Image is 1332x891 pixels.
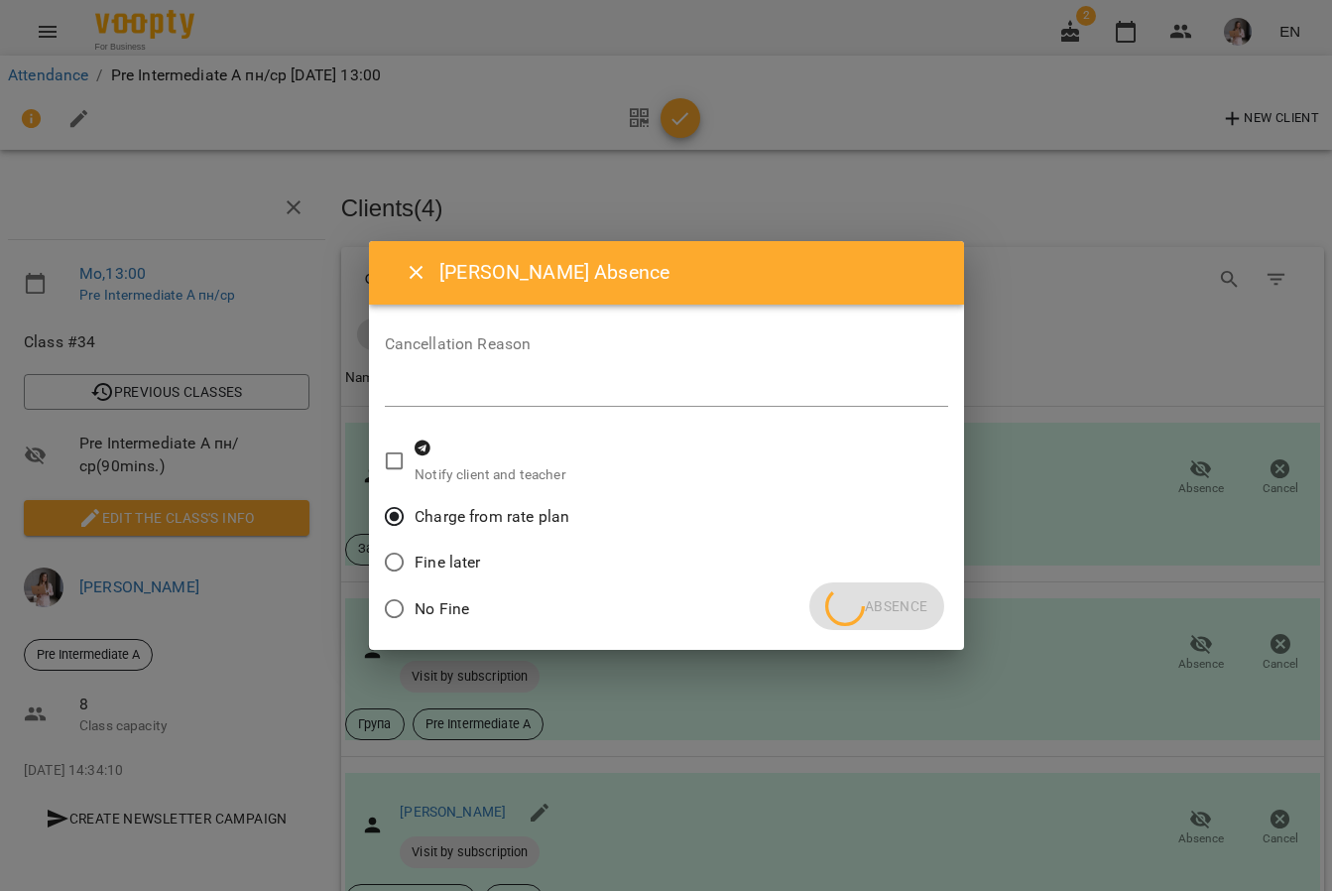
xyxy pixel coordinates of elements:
[415,465,566,485] p: Notify client and teacher
[415,597,469,621] span: No Fine
[415,551,480,574] span: Fine later
[385,336,948,352] label: Cancellation Reason
[439,257,939,288] h6: [PERSON_NAME] Absence
[415,505,569,529] span: Charge from rate plan
[393,249,440,297] button: Close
